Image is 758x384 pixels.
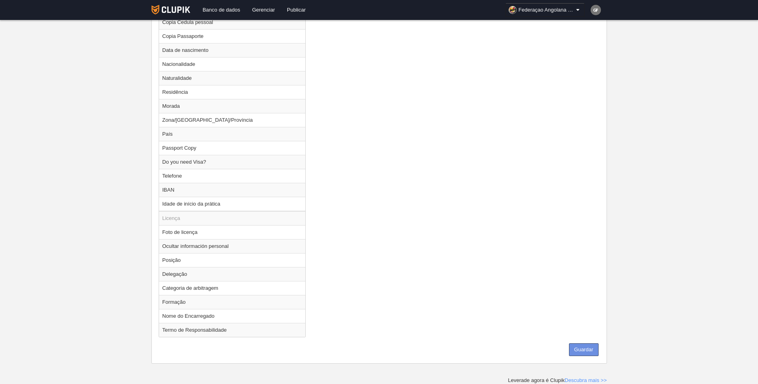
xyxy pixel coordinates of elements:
[565,377,607,383] a: Descubra mais >>
[569,343,599,356] button: Guardar
[509,6,517,14] img: Oagm4hWQyqSr.30x30.jpg
[159,183,305,197] td: IBAN
[519,6,575,14] span: Federaçao Angolana de Basquetebol
[159,239,305,253] td: Ocultar información personal
[159,15,305,29] td: Copia Cedula pessoal
[159,253,305,267] td: Posição
[505,3,585,17] a: Federaçao Angolana de Basquetebol
[159,323,305,337] td: Termo de Responsabilidade
[159,71,305,85] td: Naturalidade
[151,5,190,14] img: Clupik
[159,29,305,43] td: Copia Passaporte
[159,57,305,71] td: Nacionalidade
[159,267,305,281] td: Delegação
[159,155,305,169] td: Do you need Visa?
[159,309,305,323] td: Nome do Encarregado
[159,141,305,155] td: Passport Copy
[159,281,305,295] td: Categoria de arbitragem
[159,197,305,211] td: Idade de início da prática
[159,113,305,127] td: Zona/[GEOGRAPHIC_DATA]/Província
[508,377,607,384] div: Leverade agora é Clupik
[159,211,305,226] td: Licença
[159,225,305,239] td: Foto de licença
[159,99,305,113] td: Morada
[159,127,305,141] td: País
[159,295,305,309] td: Formação
[591,5,601,15] img: c2l6ZT0zMHgzMCZmcz05JnRleHQ9R0YmYmc9NzU3NTc1.png
[159,169,305,183] td: Telefone
[159,43,305,57] td: Data de nascimento
[159,85,305,99] td: Residência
